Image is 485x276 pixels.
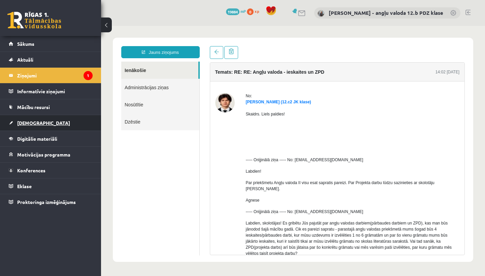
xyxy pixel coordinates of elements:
span: Sākums [17,41,34,47]
span: Konferences [17,167,45,173]
a: Jauns ziņojums [20,20,99,32]
span: Digitālie materiāli [17,136,57,142]
a: Motivācijas programma [9,147,93,162]
a: Informatīvie ziņojumi [9,83,93,99]
a: 19884 mP [226,8,246,14]
a: Nosūtītie [20,70,98,87]
span: xp [255,8,259,14]
legend: Ziņojumi [17,68,93,83]
a: 0 xp [247,8,262,14]
a: Administrācijas ziņas [20,53,98,70]
a: [PERSON_NAME] - angļu valoda 12.b PDZ klase [329,9,443,16]
img: Agnese Vaškūna - angļu valoda 12.b PDZ klase [318,10,324,17]
a: Eklase [9,178,93,194]
h4: Temats: RE: RE: Angļu valoda - ieskaites un ZPD [114,43,223,49]
a: Aktuāli [9,52,93,67]
div: 14:02 [DATE] [334,43,358,49]
a: Mācību resursi [9,99,93,115]
p: Labdien, skolotājas! Es gribētu Jūs pajutāt par angļu valodas darbiem(pārbaudes darbiem un ZPD), ... [145,194,359,231]
a: [PERSON_NAME] (12.c2 JK klase) [145,74,210,78]
p: Agnese [145,171,359,177]
a: Ziņojumi1 [9,68,93,83]
p: ----- Oriģinālā ziņa ----- No: [EMAIL_ADDRESS][DOMAIN_NAME] [145,183,359,189]
img: Artūrs Meržans [114,67,134,87]
span: Mācību resursi [17,104,50,110]
p: Skaidrs. Liels paldies! [145,85,359,91]
p: ----- Oriģinālā ziņa ----- No: [EMAIL_ADDRESS][DOMAIN_NAME] [145,131,359,137]
p: Labdien! [145,142,359,148]
a: Digitālie materiāli [9,131,93,146]
span: mP [240,8,246,14]
p: Par priekšmetu Angļu valoda II visu esat sapratis pareizi. Par Projekta darbu lūdzu sazinieties a... [145,154,359,166]
span: Aktuāli [17,57,33,63]
div: No: [145,67,359,73]
legend: Informatīvie ziņojumi [17,83,93,99]
a: Proktoringa izmēģinājums [9,194,93,210]
a: Rīgas 1. Tālmācības vidusskola [7,12,61,29]
span: Eklase [17,183,32,189]
a: [DEMOGRAPHIC_DATA] [9,115,93,131]
span: 0 [247,8,254,15]
span: [DEMOGRAPHIC_DATA] [17,120,70,126]
span: 19884 [226,8,239,15]
span: Proktoringa izmēģinājums [17,199,76,205]
a: Konferences [9,163,93,178]
a: Ienākošie [20,36,97,53]
span: Motivācijas programma [17,151,70,158]
a: Dzēstie [20,87,98,104]
a: Sākums [9,36,93,51]
i: 1 [84,71,93,80]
